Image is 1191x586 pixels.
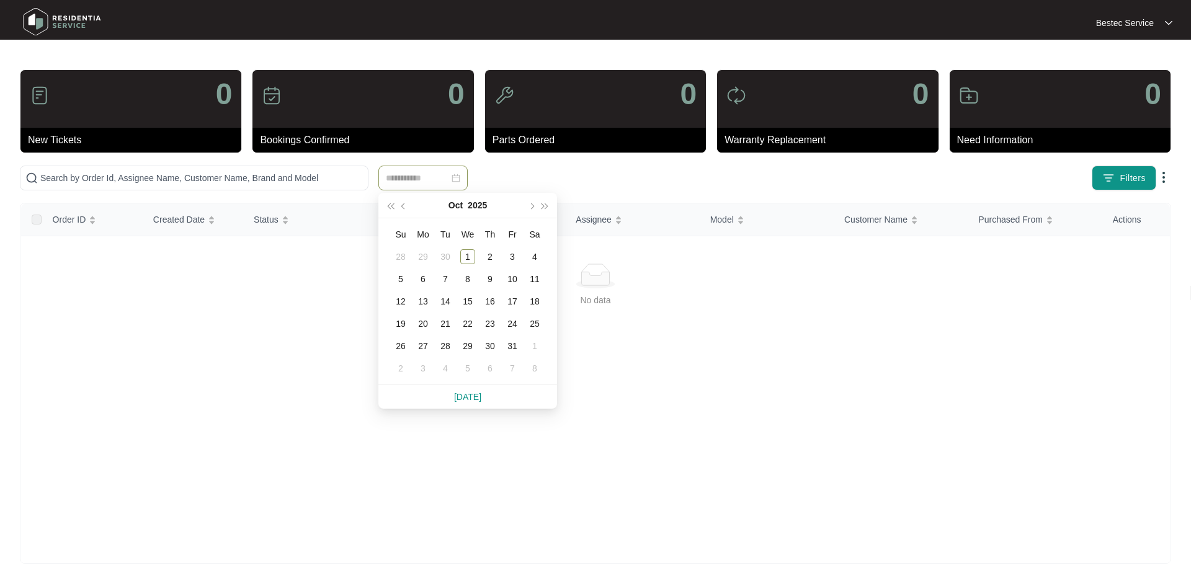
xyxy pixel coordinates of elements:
td: 2025-10-27 [412,335,434,357]
td: 2025-11-01 [524,335,546,357]
div: 15 [460,294,475,309]
div: 12 [393,294,408,309]
div: 21 [438,316,453,331]
button: filter iconFilters [1092,166,1156,190]
td: 2025-10-04 [524,246,546,268]
p: 0 [1144,79,1161,109]
p: Bookings Confirmed [260,133,473,148]
span: Customer Name [844,213,908,226]
td: 2025-10-12 [390,290,412,313]
img: icon [30,86,50,105]
span: Created Date [153,213,205,226]
div: 28 [438,339,453,353]
td: 2025-11-08 [524,357,546,380]
th: Created Date [143,203,244,236]
th: Th [479,223,501,246]
td: 2025-10-08 [457,268,479,290]
div: 23 [483,316,497,331]
td: 2025-10-24 [501,313,524,335]
p: 0 [912,79,929,109]
td: 2025-10-19 [390,313,412,335]
td: 2025-10-28 [434,335,457,357]
td: 2025-10-13 [412,290,434,313]
th: Assignee [566,203,700,236]
td: 2025-10-29 [457,335,479,357]
div: 9 [483,272,497,286]
td: 2025-10-22 [457,313,479,335]
td: 2025-11-03 [412,357,434,380]
div: 4 [438,361,453,376]
th: Sa [524,223,546,246]
img: icon [494,86,514,105]
img: icon [262,86,282,105]
div: 7 [505,361,520,376]
th: Purchased From [968,203,1102,236]
div: 29 [416,249,430,264]
td: 2025-10-14 [434,290,457,313]
div: 1 [460,249,475,264]
div: 30 [483,339,497,353]
input: Search by Order Id, Assignee Name, Customer Name, Brand and Model [40,171,363,185]
div: 6 [483,361,497,376]
div: 29 [460,339,475,353]
div: 3 [505,249,520,264]
td: 2025-11-07 [501,357,524,380]
th: Customer Name [834,203,968,236]
td: 2025-10-02 [479,246,501,268]
span: Filters [1120,172,1146,185]
div: 2 [483,249,497,264]
td: 2025-10-17 [501,290,524,313]
td: 2025-10-10 [501,268,524,290]
td: 2025-11-02 [390,357,412,380]
div: 19 [393,316,408,331]
td: 2025-10-20 [412,313,434,335]
div: 7 [438,272,453,286]
th: Order ID [43,203,143,236]
td: 2025-09-30 [434,246,457,268]
th: Su [390,223,412,246]
th: Actions [1103,203,1170,236]
img: icon [726,86,746,105]
div: 24 [505,316,520,331]
img: dropdown arrow [1165,20,1172,26]
a: [DATE] [454,392,481,402]
td: 2025-10-03 [501,246,524,268]
span: Order ID [53,213,86,226]
td: 2025-10-16 [479,290,501,313]
button: 2025 [468,193,487,218]
div: 16 [483,294,497,309]
div: 30 [438,249,453,264]
div: 6 [416,272,430,286]
p: 0 [216,79,233,109]
th: Tu [434,223,457,246]
div: 26 [393,339,408,353]
div: 27 [416,339,430,353]
p: Warranty Replacement [725,133,938,148]
p: 0 [680,79,697,109]
th: Model [700,203,834,236]
span: Model [710,213,734,226]
p: Parts Ordered [493,133,706,148]
td: 2025-10-18 [524,290,546,313]
td: 2025-10-23 [479,313,501,335]
img: search-icon [25,172,38,184]
div: 4 [527,249,542,264]
div: 3 [416,361,430,376]
div: 17 [505,294,520,309]
td: 2025-10-25 [524,313,546,335]
td: 2025-10-05 [390,268,412,290]
td: 2025-11-06 [479,357,501,380]
td: 2025-10-11 [524,268,546,290]
th: We [457,223,479,246]
span: Status [254,213,279,226]
div: 5 [393,272,408,286]
img: filter icon [1102,172,1115,184]
div: 8 [460,272,475,286]
p: Bestec Service [1096,17,1154,29]
div: 1 [527,339,542,353]
img: residentia service logo [19,3,105,40]
img: icon [959,86,979,105]
div: 14 [438,294,453,309]
td: 2025-10-15 [457,290,479,313]
td: 2025-10-31 [501,335,524,357]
